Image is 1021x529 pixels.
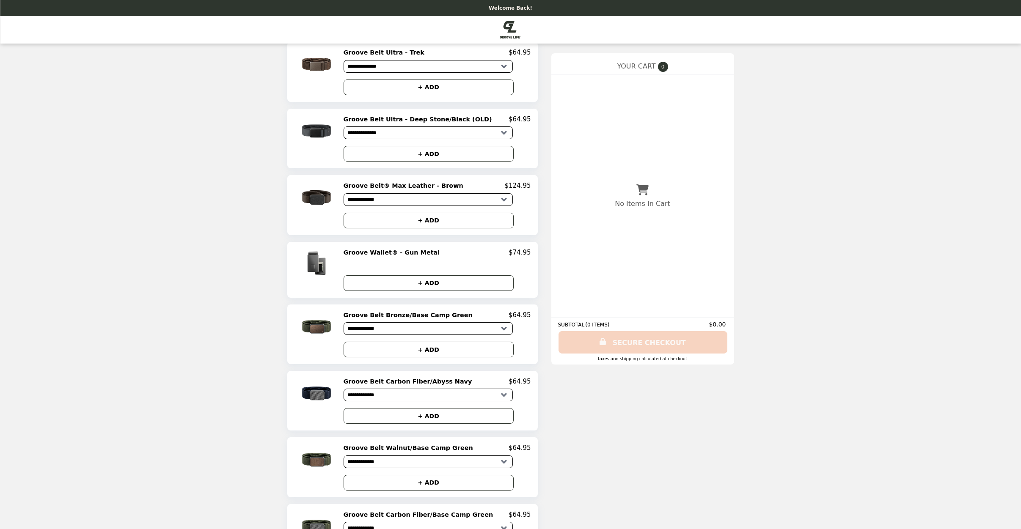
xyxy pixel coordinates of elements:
[344,126,513,139] select: Select a product variant
[509,49,531,56] p: $64.95
[344,146,514,162] button: + ADD
[489,5,532,11] p: Welcome Back!
[293,115,342,147] img: Groove Belt Ultra - Deep Stone/Black (OLD)
[509,511,531,518] p: $64.95
[558,322,586,328] span: SUBTOTAL
[658,62,668,72] span: 0
[344,79,514,95] button: + ADD
[509,115,531,123] p: $64.95
[509,249,531,256] p: $74.95
[344,455,513,468] select: Select a product variant
[344,193,513,206] select: Select a product variant
[500,21,521,38] img: Brand Logo
[615,200,670,208] p: No Items In Cart
[344,322,513,335] select: Select a product variant
[504,182,531,189] p: $124.95
[344,511,497,518] h2: Groove Belt Carbon Fiber/Base Camp Green
[509,444,531,452] p: $64.95
[344,389,513,401] select: Select a product variant
[558,356,727,361] div: Taxes and Shipping calculated at checkout
[617,62,655,70] span: YOUR CART
[293,49,342,80] img: Groove Belt Ultra - Trek
[344,475,514,491] button: + ADD
[344,182,467,189] h2: Groove Belt® Max Leather - Brown
[344,408,514,424] button: + ADD
[344,342,514,357] button: + ADD
[344,444,476,452] h2: Groove Belt Walnut/Base Camp Green
[344,378,476,385] h2: Groove Belt Carbon Fiber/Abyss Navy
[293,249,342,280] img: Groove Wallet® - Gun Metal
[585,322,609,328] span: ( 0 ITEMS )
[509,378,531,385] p: $64.95
[293,444,342,476] img: Groove Belt Walnut/Base Camp Green
[293,182,342,214] img: Groove Belt® Max Leather - Brown
[509,311,531,319] p: $64.95
[293,378,342,409] img: Groove Belt Carbon Fiber/Abyss Navy
[344,311,476,319] h2: Groove Belt Bronze/Base Camp Green
[344,213,514,228] button: + ADD
[293,311,342,343] img: Groove Belt Bronze/Base Camp Green
[344,115,495,123] h2: Groove Belt Ultra - Deep Stone/Black (OLD)
[344,275,514,291] button: + ADD
[709,321,727,328] span: $0.00
[344,49,428,56] h2: Groove Belt Ultra - Trek
[344,60,513,73] select: Select a product variant
[344,249,443,256] h2: Groove Wallet® - Gun Metal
